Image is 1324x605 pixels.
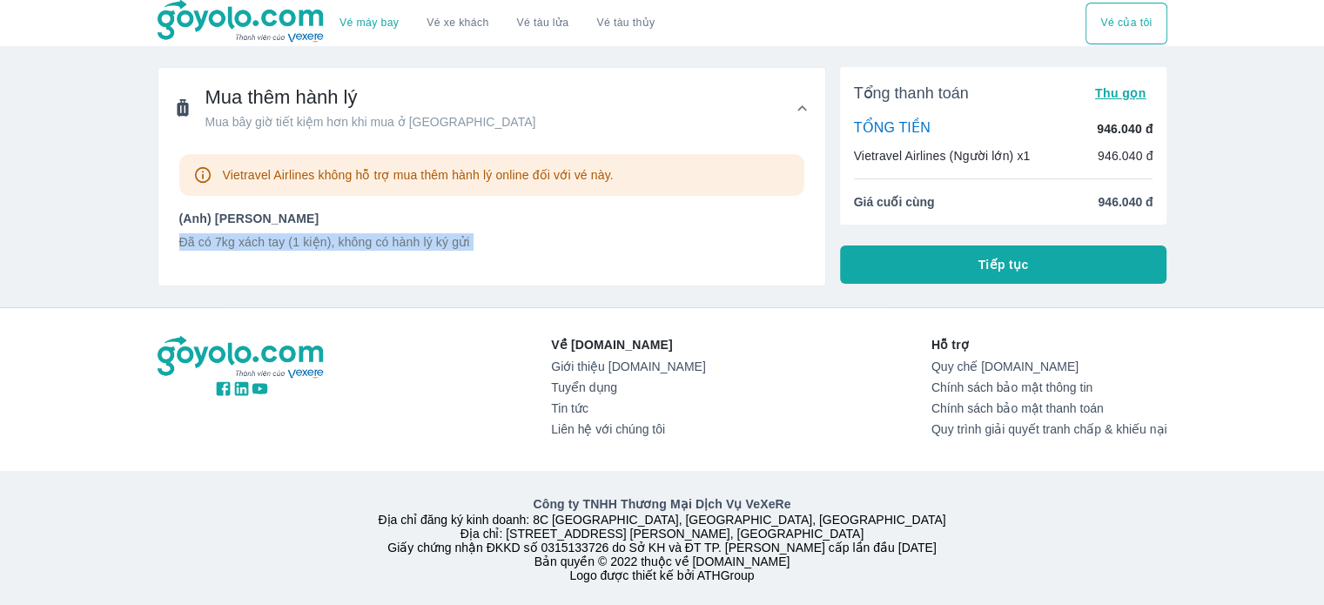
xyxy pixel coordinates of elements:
[1095,86,1146,100] span: Thu gọn
[339,17,399,30] a: Vé máy bay
[551,422,705,436] a: Liên hệ với chúng tôi
[931,422,1167,436] a: Quy trình giải quyết tranh chấp & khiếu nại
[854,193,935,211] span: Giá cuối cùng
[854,119,931,138] p: TỔNG TIỀN
[1098,147,1153,165] p: 946.040 đ
[223,166,614,184] p: Vietravel Airlines không hỗ trợ mua thêm hành lý online đối với vé này.
[1085,3,1166,44] div: choose transportation mode
[1085,3,1166,44] button: Vé của tôi
[147,495,1178,582] div: Địa chỉ đăng ký kinh doanh: 8C [GEOGRAPHIC_DATA], [GEOGRAPHIC_DATA], [GEOGRAPHIC_DATA] Địa chỉ: [...
[931,360,1167,373] a: Quy chế [DOMAIN_NAME]
[1088,81,1153,105] button: Thu gọn
[205,85,536,110] span: Mua thêm hành lý
[158,148,825,286] div: Mua thêm hành lýMua bây giờ tiết kiệm hơn khi mua ở [GEOGRAPHIC_DATA]
[840,245,1167,284] button: Tiếp tục
[179,233,804,251] p: Đã có 7kg xách tay (1 kiện), không có hành lý ký gửi
[854,147,1031,165] p: Vietravel Airlines (Người lớn) x1
[551,360,705,373] a: Giới thiệu [DOMAIN_NAME]
[931,380,1167,394] a: Chính sách bảo mật thông tin
[582,3,669,44] button: Vé tàu thủy
[551,336,705,353] p: Về [DOMAIN_NAME]
[931,336,1167,353] p: Hỗ trợ
[503,3,583,44] a: Vé tàu lửa
[931,401,1167,415] a: Chính sách bảo mật thanh toán
[179,210,804,227] p: (Anh) [PERSON_NAME]
[1097,120,1153,138] p: 946.040 đ
[158,336,326,380] img: logo
[161,495,1164,513] p: Công ty TNHH Thương Mại Dịch Vụ VeXeRe
[1098,193,1153,211] span: 946.040 đ
[551,401,705,415] a: Tin tức
[978,256,1029,273] span: Tiếp tục
[205,113,536,131] span: Mua bây giờ tiết kiệm hơn khi mua ở [GEOGRAPHIC_DATA]
[854,83,969,104] span: Tổng thanh toán
[427,17,488,30] a: Vé xe khách
[158,68,825,148] div: Mua thêm hành lýMua bây giờ tiết kiệm hơn khi mua ở [GEOGRAPHIC_DATA]
[551,380,705,394] a: Tuyển dụng
[326,3,669,44] div: choose transportation mode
